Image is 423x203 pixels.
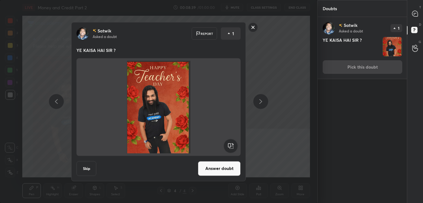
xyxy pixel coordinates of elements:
[76,161,96,176] button: Skip
[98,28,111,33] p: Satwik
[93,34,117,39] p: Asked a doubt
[323,37,380,57] h4: YE KAISA HAI SIR ?
[198,161,241,176] button: Answer doubt
[76,47,241,53] p: YE KAISA HAI SIR ?
[419,40,421,44] p: G
[93,29,96,32] img: no-rating-badge.077c3623.svg
[383,37,402,56] img: 17570749672KUIG3.png
[192,27,217,40] div: Report
[84,61,233,153] img: 17570749672KUIG3.png
[419,5,421,10] p: T
[339,24,342,27] img: no-rating-badge.077c3623.svg
[398,26,399,30] p: 1
[318,0,342,17] p: Doubts
[76,27,89,40] img: 619e000359804b108c753969aba1bc90.jpg
[323,22,335,34] img: 619e000359804b108c753969aba1bc90.jpg
[419,22,421,27] p: D
[339,28,363,33] p: Asked a doubt
[318,17,407,203] div: grid
[344,23,357,28] p: Satwik
[232,30,234,36] p: 1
